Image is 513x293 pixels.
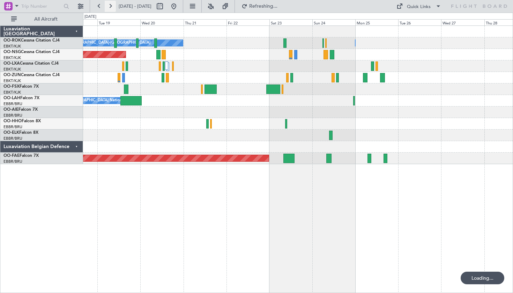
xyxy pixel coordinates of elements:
div: Thu 21 [184,19,226,25]
a: EBBR/BRU [3,159,22,164]
a: OO-ELKFalcon 8X [3,131,38,135]
a: OO-NSGCessna Citation CJ4 [3,50,60,54]
a: OO-ROKCessna Citation CJ4 [3,38,60,43]
div: Tue 26 [398,19,441,25]
a: EBBR/BRU [3,101,22,107]
span: [DATE] - [DATE] [119,3,151,9]
a: EBBR/BRU [3,136,22,141]
a: EBKT/KJK [3,44,21,49]
div: Tue 19 [97,19,140,25]
div: Mon 25 [355,19,398,25]
a: EBBR/BRU [3,113,22,118]
span: OO-FAE [3,154,20,158]
div: Fri 22 [226,19,269,25]
a: OO-FSXFalcon 7X [3,85,39,89]
button: Quick Links [393,1,445,12]
div: Loading... [461,272,504,284]
div: Sat 23 [269,19,312,25]
span: OO-LAH [3,96,20,100]
a: OO-FAEFalcon 7X [3,154,39,158]
span: OO-LXA [3,61,20,66]
a: EBKT/KJK [3,78,21,83]
button: All Aircraft [8,14,76,25]
a: OO-ZUNCessna Citation CJ4 [3,73,60,77]
div: Quick Links [407,3,431,10]
input: Trip Number [21,1,61,12]
span: OO-ZUN [3,73,21,77]
span: OO-AIE [3,108,18,112]
div: [DATE] [84,14,96,20]
span: OO-HHO [3,119,22,123]
a: EBBR/BRU [3,124,22,130]
a: OO-HHOFalcon 8X [3,119,41,123]
div: Owner [GEOGRAPHIC_DATA]-[GEOGRAPHIC_DATA] [56,38,150,48]
div: Wed 27 [441,19,484,25]
a: OO-LAHFalcon 7X [3,96,39,100]
span: Refreshing... [249,4,278,9]
a: OO-AIEFalcon 7X [3,108,38,112]
a: OO-LXACessna Citation CJ4 [3,61,59,66]
span: All Aircraft [18,17,74,22]
div: Sun 24 [312,19,355,25]
a: EBKT/KJK [3,90,21,95]
span: OO-ELK [3,131,19,135]
div: Wed 20 [140,19,183,25]
span: OO-FSX [3,85,20,89]
span: OO-NSG [3,50,21,54]
button: Refreshing... [238,1,280,12]
a: EBKT/KJK [3,67,21,72]
span: OO-ROK [3,38,21,43]
a: EBKT/KJK [3,55,21,60]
